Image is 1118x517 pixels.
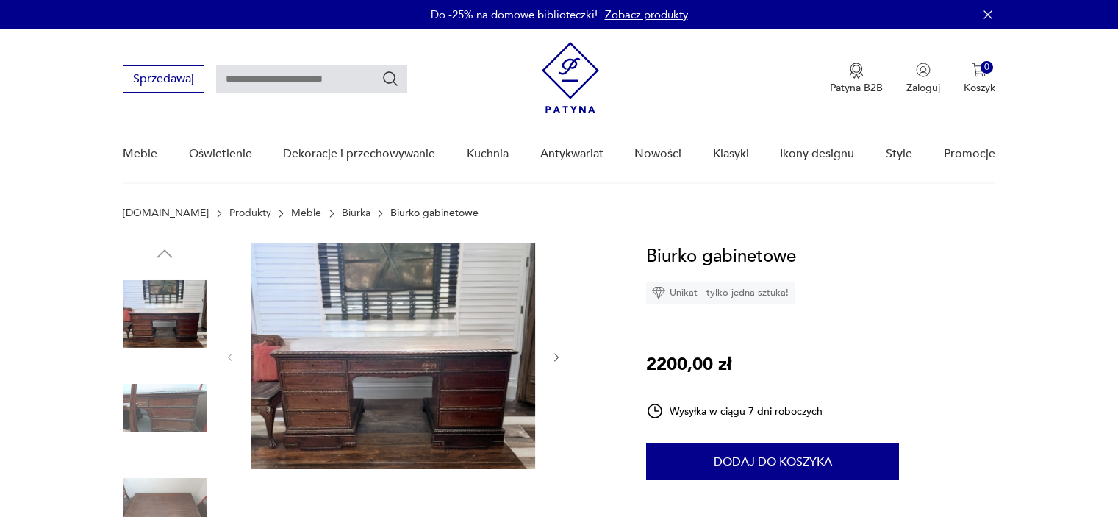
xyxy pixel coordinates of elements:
button: Szukaj [381,70,399,88]
a: Ikona medaluPatyna B2B [830,63,883,95]
a: Klasyki [713,126,749,182]
button: Patyna B2B [830,63,883,95]
a: Antykwariat [540,126,603,182]
a: Meble [123,126,157,182]
a: Promocje [944,126,995,182]
img: Ikonka użytkownika [916,63,931,77]
button: Dodaj do koszyka [646,443,899,480]
p: 2200,00 zł [646,351,731,379]
div: Wysyłka w ciągu 7 dni roboczych [646,402,823,420]
p: Do -25% na domowe biblioteczki! [431,7,598,22]
img: Patyna - sklep z meblami i dekoracjami vintage [542,42,599,113]
img: Ikona diamentu [652,286,665,299]
a: Meble [291,207,321,219]
p: Zaloguj [906,81,940,95]
p: Patyna B2B [830,81,883,95]
a: Oświetlenie [189,126,252,182]
a: Ikony designu [780,126,854,182]
img: Zdjęcie produktu Biurko gabinetowe [123,272,207,356]
a: [DOMAIN_NAME] [123,207,209,219]
a: Kuchnia [467,126,509,182]
button: Zaloguj [906,63,940,95]
a: Sprzedawaj [123,75,204,85]
h1: Biurko gabinetowe [646,243,796,271]
div: 0 [981,61,993,74]
img: Zdjęcie produktu Biurko gabinetowe [251,243,535,469]
img: Ikona koszyka [972,63,986,77]
img: Ikona medalu [849,63,864,79]
div: Unikat - tylko jedna sztuka! [646,282,795,304]
button: Sprzedawaj [123,65,204,93]
a: Biurka [342,207,370,219]
a: Style [886,126,912,182]
img: Zdjęcie produktu Biurko gabinetowe [123,366,207,450]
a: Zobacz produkty [605,7,688,22]
button: 0Koszyk [964,63,995,95]
a: Produkty [229,207,271,219]
a: Dekoracje i przechowywanie [283,126,435,182]
p: Koszyk [964,81,995,95]
a: Nowości [634,126,681,182]
p: Biurko gabinetowe [390,207,479,219]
